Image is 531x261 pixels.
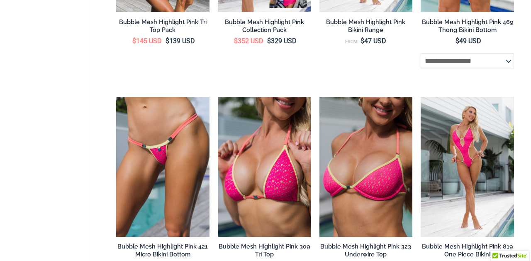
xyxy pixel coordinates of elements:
bdi: 47 USD [360,37,386,45]
bdi: 139 USD [166,37,195,45]
a: Bubble Mesh Highlight Pink 323 Top 01Bubble Mesh Highlight Pink 323 Top 421 Micro 03Bubble Mesh H... [319,97,413,237]
span: $ [234,37,238,45]
span: $ [166,37,169,45]
h2: Bubble Mesh Highlight Pink 819 One Piece Bikini [421,243,514,258]
span: $ [267,37,271,45]
a: Bubble Mesh Highlight Pink Bikini Range [319,18,413,37]
h2: Bubble Mesh Highlight Pink Bikini Range [319,18,413,34]
bdi: 329 USD [267,37,297,45]
a: Bubble Mesh Highlight Pink 421 Micro 01Bubble Mesh Highlight Pink 421 Micro 02Bubble Mesh Highlig... [116,97,209,237]
h2: Bubble Mesh Highlight Pink 469 Thong Bikini Bottom [421,18,514,34]
span: $ [360,37,364,45]
h2: Bubble Mesh Highlight Pink 323 Underwire Top [319,243,413,258]
a: Bubble Mesh Highlight Pink 469 Thong Bikini Bottom [421,18,514,37]
a: Bubble Mesh Highlight Pink Tri Top Pack [116,18,209,37]
bdi: 145 USD [132,37,162,45]
span: $ [132,37,136,45]
h2: Bubble Mesh Highlight Pink 421 Micro Bikini Bottom [116,243,209,258]
img: Bubble Mesh Highlight Pink 309 Top 01 [218,97,311,237]
span: From: [345,39,358,44]
span: $ [455,37,459,45]
h2: Bubble Mesh Highlight Pink Tri Top Pack [116,18,209,34]
a: Bubble Mesh Highlight Pink Collection Pack [218,18,311,37]
img: Bubble Mesh Highlight Pink 819 One Piece 01 [421,97,514,237]
bdi: 352 USD [234,37,263,45]
img: Bubble Mesh Highlight Pink 323 Top 01 [319,97,413,237]
bdi: 49 USD [455,37,481,45]
h2: Bubble Mesh Highlight Pink Collection Pack [218,18,311,34]
a: Bubble Mesh Highlight Pink 309 Top 01Bubble Mesh Highlight Pink 309 Top 469 Thong 03Bubble Mesh H... [218,97,311,237]
img: Bubble Mesh Highlight Pink 421 Micro 01 [116,97,209,237]
a: Bubble Mesh Highlight Pink 819 One Piece 01Bubble Mesh Highlight Pink 819 One Piece 03Bubble Mesh... [421,97,514,237]
h2: Bubble Mesh Highlight Pink 309 Tri Top [218,243,311,258]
